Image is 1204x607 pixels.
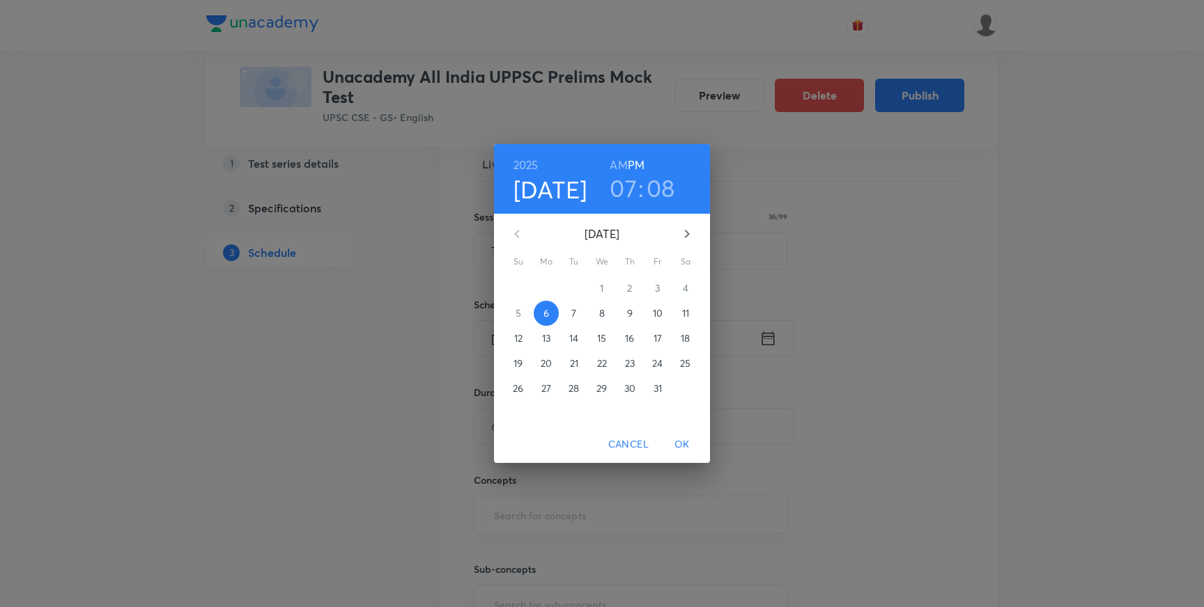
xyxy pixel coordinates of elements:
[673,301,698,326] button: 11
[541,356,552,370] p: 20
[597,356,607,370] p: 22
[617,351,642,376] button: 23
[627,306,633,320] p: 9
[506,376,531,401] button: 26
[514,175,587,204] button: [DATE]
[654,381,662,395] p: 31
[673,255,698,269] span: Sa
[625,331,634,345] p: 16
[681,331,690,345] p: 18
[562,351,587,376] button: 21
[647,173,675,203] button: 08
[652,356,663,370] p: 24
[543,306,549,320] p: 6
[597,331,606,345] p: 15
[514,356,523,370] p: 19
[589,301,615,326] button: 8
[665,436,699,453] span: OK
[653,306,663,320] p: 10
[534,301,559,326] button: 6
[638,173,644,203] h3: :
[603,432,654,457] button: Cancel
[562,255,587,269] span: Tu
[617,301,642,326] button: 9
[617,376,642,401] button: 30
[542,331,550,345] p: 13
[682,306,689,320] p: 11
[645,326,670,351] button: 17
[589,326,615,351] button: 15
[562,301,587,326] button: 7
[589,376,615,401] button: 29
[610,155,627,175] button: AM
[645,255,670,269] span: Fr
[506,326,531,351] button: 12
[514,155,539,175] button: 2025
[534,226,670,242] p: [DATE]
[534,326,559,351] button: 13
[673,351,698,376] button: 25
[645,376,670,401] button: 31
[680,356,690,370] p: 25
[625,356,635,370] p: 23
[589,255,615,269] span: We
[541,381,551,395] p: 27
[645,351,670,376] button: 24
[562,326,587,351] button: 14
[628,155,645,175] button: PM
[610,173,637,203] button: 07
[673,326,698,351] button: 18
[624,381,635,395] p: 30
[513,381,523,395] p: 26
[608,436,649,453] span: Cancel
[617,326,642,351] button: 16
[562,376,587,401] button: 28
[506,255,531,269] span: Su
[569,381,579,395] p: 28
[534,351,559,376] button: 20
[596,381,607,395] p: 29
[645,301,670,326] button: 10
[569,331,578,345] p: 14
[534,376,559,401] button: 27
[599,306,605,320] p: 8
[506,351,531,376] button: 19
[570,356,578,370] p: 21
[571,306,576,320] p: 7
[654,331,662,345] p: 17
[660,432,704,457] button: OK
[589,351,615,376] button: 22
[617,255,642,269] span: Th
[534,255,559,269] span: Mo
[514,331,523,345] p: 12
